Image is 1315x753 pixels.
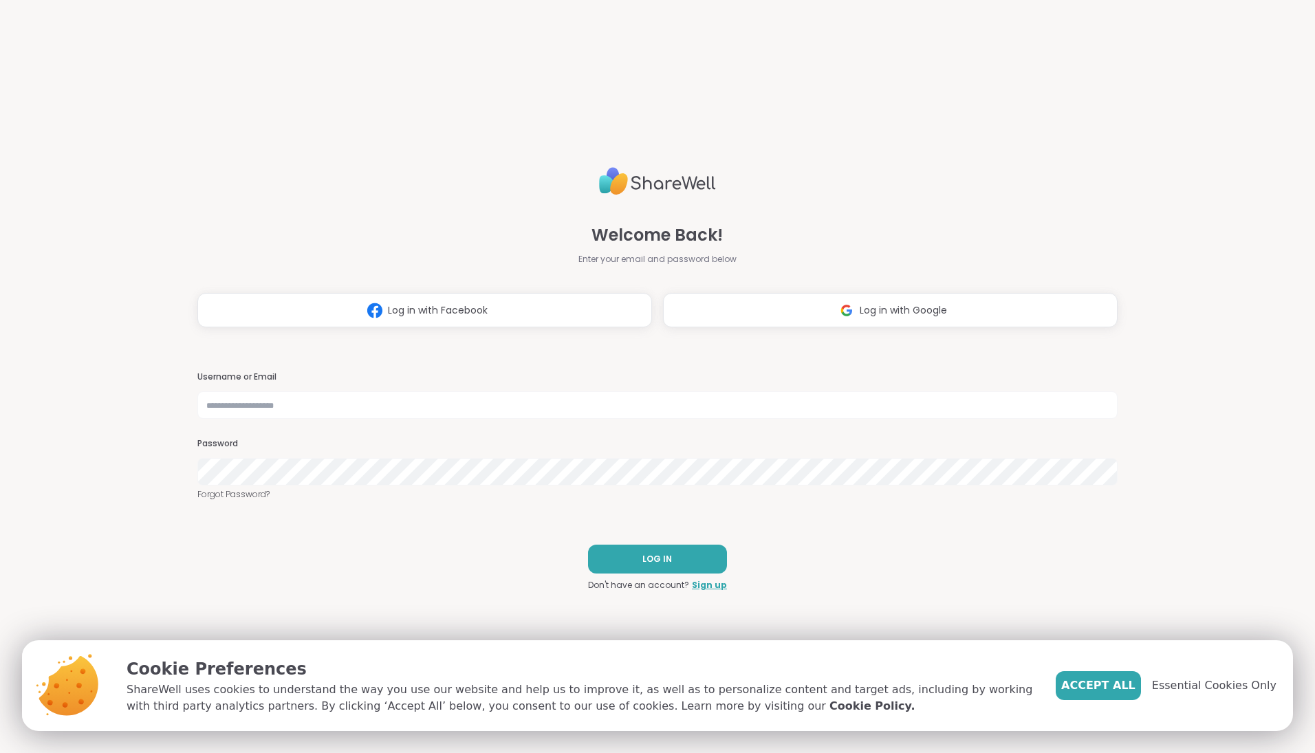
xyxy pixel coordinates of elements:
[642,553,672,565] span: LOG IN
[599,162,716,201] img: ShareWell Logo
[829,698,915,714] a: Cookie Policy.
[1056,671,1141,700] button: Accept All
[197,293,652,327] button: Log in with Facebook
[692,579,727,591] a: Sign up
[588,579,689,591] span: Don't have an account?
[591,223,723,248] span: Welcome Back!
[588,545,727,574] button: LOG IN
[197,488,1118,501] a: Forgot Password?
[1061,677,1135,694] span: Accept All
[834,298,860,323] img: ShareWell Logomark
[578,253,737,265] span: Enter your email and password below
[197,438,1118,450] h3: Password
[127,657,1034,681] p: Cookie Preferences
[860,303,947,318] span: Log in with Google
[127,681,1034,714] p: ShareWell uses cookies to understand the way you use our website and help us to improve it, as we...
[388,303,488,318] span: Log in with Facebook
[1152,677,1276,694] span: Essential Cookies Only
[197,371,1118,383] h3: Username or Email
[663,293,1118,327] button: Log in with Google
[362,298,388,323] img: ShareWell Logomark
